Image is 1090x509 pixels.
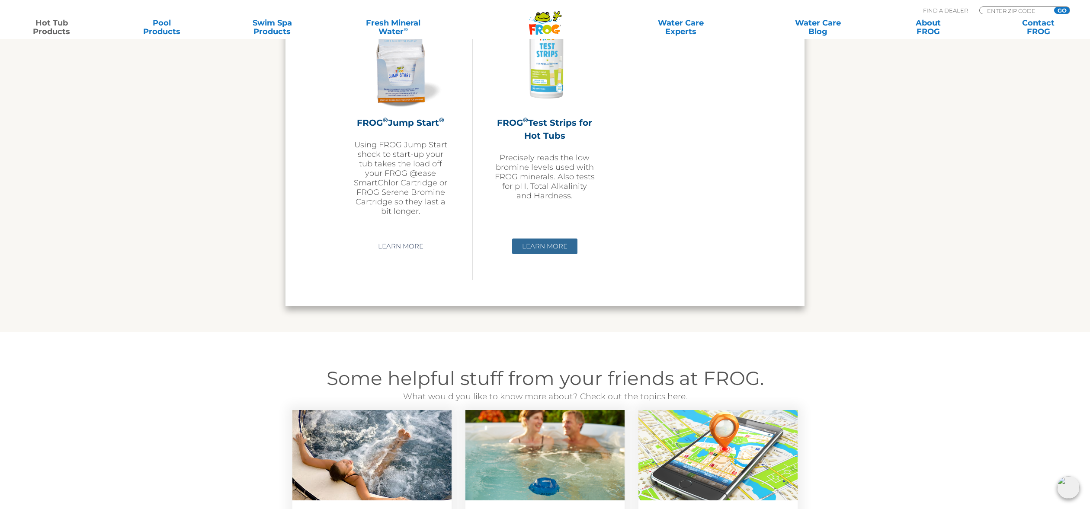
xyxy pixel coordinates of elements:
input: GO [1054,7,1070,14]
img: jump-start-300x300.png [350,7,451,108]
img: Frog-Test-Strip-bottle-300x300.png [494,7,595,108]
h2: FROG Test Strips for Hot Tubs [494,116,595,142]
sup: ® [439,116,444,124]
sup: ∞ [404,25,408,32]
img: hot-tub-featured-image-1 [465,410,625,500]
a: Learn More [512,239,577,254]
a: AboutFROG [885,19,971,36]
sup: ® [523,116,528,124]
a: Water CareExperts [611,19,750,36]
img: Find a Dealer Image (546 x 310 px) [638,410,798,500]
a: Fresh MineralWater∞ [340,19,447,36]
a: Hot TubProducts [9,19,94,36]
img: hot-tub-relaxing [292,410,452,500]
a: Water CareBlog [775,19,860,36]
img: openIcon [1057,476,1080,499]
a: Learn More [368,239,433,254]
a: Swim SpaProducts [229,19,315,36]
a: FROG®Test Strips for Hot TubsPrecisely reads the low bromine levels used with FROG minerals. Also... [494,7,595,232]
a: FROG®Jump Start®Using FROG Jump Start shock to start-up your tub takes the load off your FROG @ea... [350,7,451,232]
a: ContactFROG [996,19,1081,36]
p: Find A Dealer [923,6,968,14]
p: Precisely reads the low bromine levels used with FROG minerals. Also tests for pH, Total Alkalini... [494,153,595,200]
a: PoolProducts [119,19,205,36]
h2: FROG Jump Start [350,116,451,129]
p: Using FROG Jump Start shock to start-up your tub takes the load off your FROG @ease SmartChlor Ca... [350,140,451,216]
sup: ® [383,116,388,124]
input: Zip Code Form [986,7,1045,14]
